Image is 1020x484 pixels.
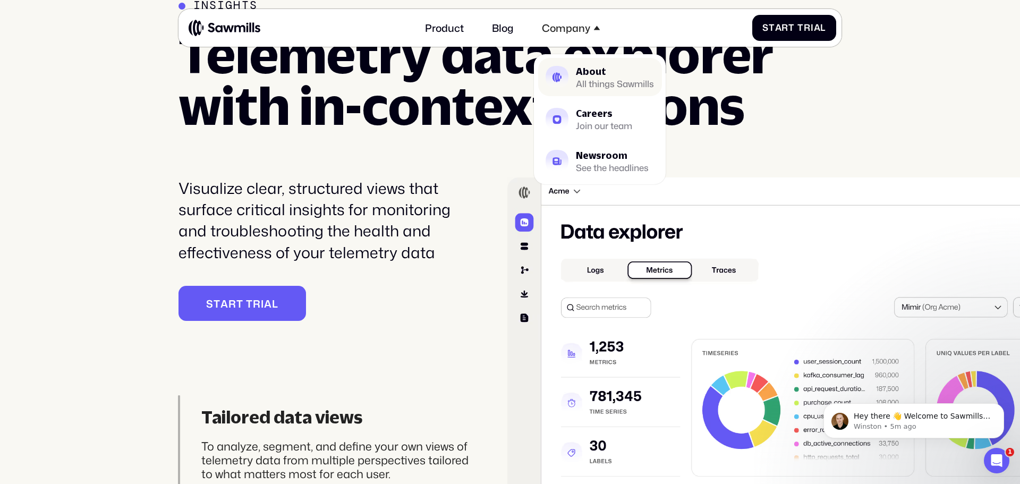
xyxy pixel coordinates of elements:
div: Company [542,22,590,34]
span: a [220,298,228,310]
span: S [762,22,769,33]
div: Company [534,14,607,41]
div: Careers [576,109,632,118]
iframe: Intercom live chat [984,448,1009,473]
div: Visualize clear, structured views that surface critical insights for monitoring and troubleshooti... [178,177,472,263]
div: Join our team [576,122,632,130]
span: l [272,298,278,310]
div: Tailored data views [201,407,472,428]
span: S [206,298,214,310]
div: About [576,67,654,76]
div: See the headlines [576,164,649,172]
a: StartTrial [752,15,837,41]
span: T [797,22,804,33]
div: Newsroom [576,151,649,160]
span: r [253,298,261,310]
span: t [769,22,775,33]
nav: Company [534,41,666,184]
span: t [788,22,795,33]
span: r [804,22,811,33]
span: 1 [1006,448,1014,456]
span: a [775,22,782,33]
span: t [236,298,243,310]
span: a [264,298,272,310]
a: Product [418,14,472,41]
span: T [246,298,253,310]
a: Blog [484,14,522,41]
span: l [820,22,826,33]
span: r [228,298,236,310]
span: r [781,22,788,33]
span: i [811,22,814,33]
div: To analyze, segment, and define your own views of telemetry data from multiple perspectives tailo... [201,439,472,481]
a: StartTrial [178,286,306,321]
a: CareersJoin our team [538,100,662,139]
span: a [814,22,821,33]
a: NewsroomSee the headlines [538,142,662,181]
div: All things Sawmills [576,80,654,88]
iframe: Intercom notifications message [807,381,1020,455]
h2: Telemetry data explorer with in-context actions [178,28,790,131]
span: t [214,298,220,310]
a: AboutAll things Sawmills [538,58,662,96]
span: i [261,298,264,310]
